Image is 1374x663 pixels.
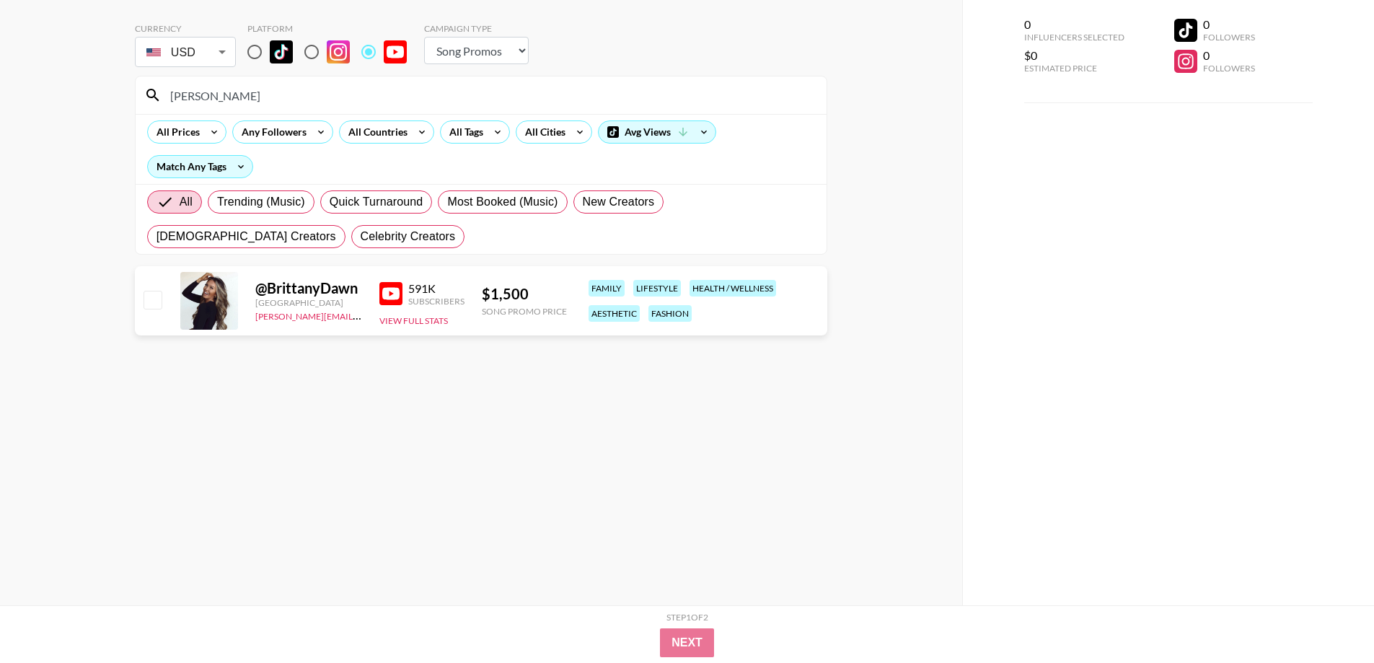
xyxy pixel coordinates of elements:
[516,121,568,143] div: All Cities
[447,193,558,211] span: Most Booked (Music)
[599,121,715,143] div: Avg Views
[384,40,407,63] img: YouTube
[408,281,464,296] div: 591K
[1024,63,1124,74] div: Estimated Price
[217,193,305,211] span: Trending (Music)
[1024,32,1124,43] div: Influencers Selected
[1203,32,1255,43] div: Followers
[330,193,423,211] span: Quick Turnaround
[379,315,448,326] button: View Full Stats
[660,628,714,657] button: Next
[162,84,818,107] input: Search by User Name
[633,280,681,297] div: lifestyle
[408,296,464,307] div: Subscribers
[1024,48,1124,63] div: $0
[138,40,233,65] div: USD
[424,23,529,34] div: Campaign Type
[1203,63,1255,74] div: Followers
[270,40,293,63] img: TikTok
[648,305,692,322] div: fashion
[327,40,350,63] img: Instagram
[1302,591,1357,646] iframe: Drift Widget Chat Controller
[589,280,625,297] div: family
[482,285,567,303] div: $ 1,500
[233,121,309,143] div: Any Followers
[441,121,486,143] div: All Tags
[255,297,362,308] div: [GEOGRAPHIC_DATA]
[379,282,402,305] img: YouTube
[589,305,640,322] div: aesthetic
[690,280,776,297] div: health / wellness
[1203,17,1255,32] div: 0
[180,193,193,211] span: All
[255,308,469,322] a: [PERSON_NAME][EMAIL_ADDRESS][DOMAIN_NAME]
[583,193,655,211] span: New Creators
[148,156,252,177] div: Match Any Tags
[340,121,410,143] div: All Countries
[1024,17,1124,32] div: 0
[482,306,567,317] div: Song Promo Price
[247,23,418,34] div: Platform
[148,121,203,143] div: All Prices
[666,612,708,623] div: Step 1 of 2
[1203,48,1255,63] div: 0
[135,23,236,34] div: Currency
[157,228,336,245] span: [DEMOGRAPHIC_DATA] Creators
[361,228,456,245] span: Celebrity Creators
[255,279,362,297] div: @ BrittanyDawn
